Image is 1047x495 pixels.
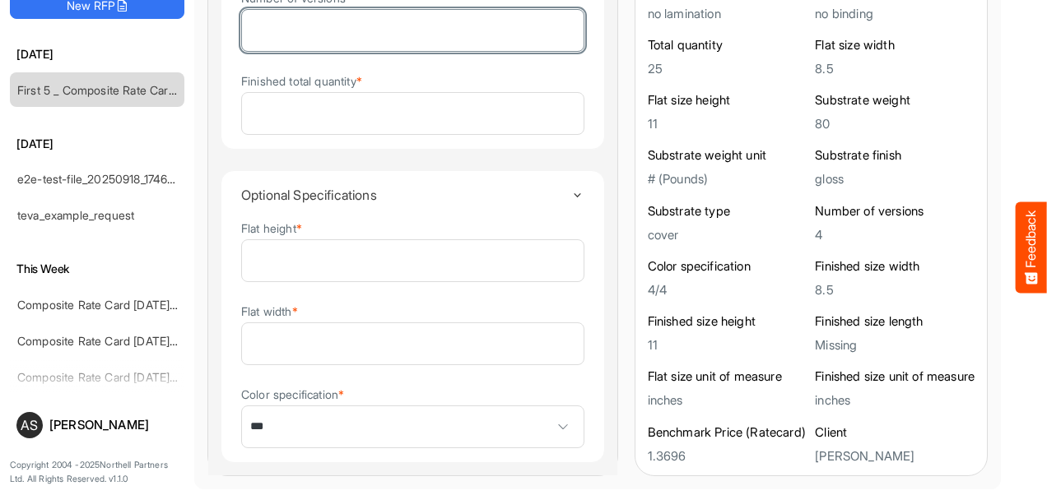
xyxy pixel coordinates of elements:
h6: Flat size width [815,37,975,53]
div: [PERSON_NAME] [49,419,178,431]
h6: Benchmark Price (Ratecard) [648,423,807,440]
h6: Substrate type [648,202,807,219]
h6: Substrate weight [815,92,975,109]
a: teva_example_request [17,208,134,222]
h5: Missing [815,338,975,352]
h5: 8.5 [815,62,975,76]
h5: no lamination [648,6,807,20]
h5: 8.5 [815,283,975,297]
h6: Substrate finish [815,147,975,164]
h6: [DATE] [10,45,184,63]
h6: [DATE] [10,135,184,153]
h5: 80 [815,117,975,131]
h6: Flat size height [648,92,807,109]
h6: Flat size unit of measure [648,368,807,385]
h5: 11 [648,338,807,352]
h6: This Week [10,260,184,278]
h5: 4/4 [648,283,807,297]
h5: # (Pounds) [648,172,807,186]
h6: Substrate weight unit [648,147,807,164]
h6: Total quantity [648,37,807,53]
h5: 1.3696 [648,448,807,462]
a: e2e-test-file_20250918_174635 [17,172,181,186]
h5: 4 [815,227,975,241]
label: Flat height [241,222,302,234]
h5: gloss [815,172,975,186]
h5: 25 [648,62,807,76]
span: AS [21,419,38,432]
h6: Finished size width [815,258,975,275]
h5: cover [648,227,807,241]
h6: Finished size length [815,313,975,330]
h6: Client [815,423,975,440]
h6: Finished size height [648,313,807,330]
h5: [PERSON_NAME] [815,448,975,462]
a: Composite Rate Card [DATE]_smaller [17,334,212,348]
h5: inches [815,393,975,407]
h6: Color specification [648,258,807,275]
h5: inches [648,393,807,407]
summary: Toggle content [241,171,584,219]
label: Color specification [241,388,344,400]
a: First 5 _ Composite Rate Card [DATE] [17,83,215,97]
h5: no binding [815,6,975,20]
h4: Optional Specifications [241,187,571,202]
h6: Finished size unit of measure [815,368,975,385]
label: Flat width [241,305,298,317]
h5: 11 [648,117,807,131]
a: Composite Rate Card [DATE]_smaller [17,298,212,312]
p: Copyright 2004 - 2025 Northell Partners Ltd. All Rights Reserved. v 1.1.0 [10,458,184,487]
button: Feedback [1016,202,1047,294]
h6: Number of versions [815,202,975,219]
label: Finished total quantity [241,75,362,87]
